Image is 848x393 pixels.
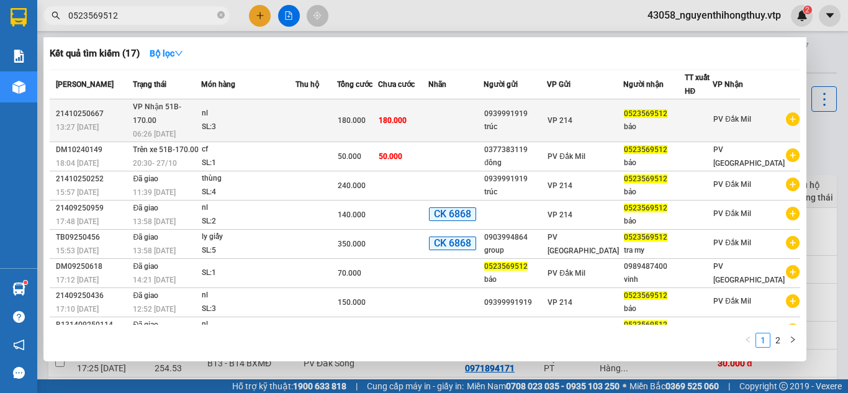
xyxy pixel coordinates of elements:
span: plus-circle [786,207,800,220]
div: bảo [624,186,683,199]
span: 14:21 [DATE] [133,276,176,284]
div: group [484,244,546,257]
span: plus-circle [786,148,800,162]
div: SL: 1 [202,266,295,280]
button: Bộ lọcdown [140,43,193,63]
span: 0523569512 [624,320,667,329]
div: trúc [484,186,546,199]
span: 11:39 [DATE] [133,188,176,197]
span: plus-circle [786,265,800,279]
span: close-circle [217,10,225,22]
span: VP 214 [548,181,572,190]
span: Người gửi [484,80,518,89]
div: bảo [484,273,546,286]
span: 15:53 [DATE] [56,246,99,255]
div: 21409250959 [56,202,129,215]
span: PV Đắk Mil [713,115,751,124]
span: 0523569512 [624,291,667,300]
button: right [785,333,800,348]
div: SL: 5 [202,244,295,258]
h3: Kết quả tìm kiếm ( 17 ) [50,47,140,60]
div: 0939991919 [484,173,546,186]
span: PV [GEOGRAPHIC_DATA] [548,233,619,255]
span: 0523569512 [624,109,667,118]
div: 0377383119 [484,143,546,156]
span: 0523569512 [624,145,667,154]
span: 0523569512 [484,262,528,271]
div: bảo [624,215,683,228]
span: VP 214 [548,298,572,307]
img: warehouse-icon [12,282,25,296]
span: PV Đắk Mil [713,238,751,247]
span: 17:48 [DATE] [56,217,99,226]
span: right [789,336,796,343]
span: PV Đắk Mil [713,297,751,305]
span: close-circle [217,11,225,19]
span: PV Đắk Mil [713,209,751,218]
div: DM09250618 [56,260,129,273]
span: Đã giao [133,204,158,212]
div: SL: 4 [202,186,295,199]
div: ly giấy [202,230,295,244]
sup: 1 [24,281,27,284]
div: vinh [624,273,683,286]
span: 240.000 [338,181,366,190]
div: nl [202,107,295,120]
span: left [744,336,752,343]
a: 2 [771,333,785,347]
div: bảo [624,302,683,315]
li: 2 [770,333,785,348]
div: DM10240149 [56,143,129,156]
span: Tổng cước [337,80,372,89]
span: plus-circle [786,178,800,191]
div: nl [202,201,295,215]
input: Tìm tên, số ĐT hoặc mã đơn [68,9,215,22]
div: trúc [484,120,546,133]
div: 21410250252 [56,173,129,186]
span: 50.000 [338,152,361,161]
span: plus-circle [786,323,800,337]
span: Chưa cước [378,80,415,89]
div: 0903994864 [484,231,546,244]
span: message [13,367,25,379]
span: VP Nhận [713,80,743,89]
li: Previous Page [741,333,756,348]
span: plus-circle [786,236,800,250]
span: 0523569512 [624,174,667,183]
div: SL: 3 [202,302,295,316]
span: 180.000 [338,116,366,125]
span: CK 6868 [429,207,476,222]
span: Thu hộ [295,80,319,89]
span: question-circle [13,311,25,323]
div: cf [202,143,295,156]
div: thùng [202,172,295,186]
span: Nhãn [428,80,446,89]
span: 12:52 [DATE] [133,305,176,314]
li: Next Page [785,333,800,348]
span: Đã giao [133,262,158,271]
span: 180.000 [379,116,407,125]
span: 17:10 [DATE] [56,305,99,314]
div: B131409250114 [56,318,129,332]
span: PV Đắk Mil [713,180,751,189]
div: 21410250667 [56,107,129,120]
span: Đã giao [133,320,158,329]
div: nl [202,289,295,302]
div: 0939991919 [484,107,546,120]
img: solution-icon [12,50,25,63]
span: Đã giao [133,291,158,300]
span: 140.000 [338,210,366,219]
div: 0989487400 [624,260,683,273]
li: 1 [756,333,770,348]
span: [PERSON_NAME] [56,80,114,89]
span: Đã giao [133,174,158,183]
span: 70.000 [338,269,361,278]
span: 18:04 [DATE] [56,159,99,168]
span: Người nhận [623,80,664,89]
strong: Bộ lọc [150,48,183,58]
span: Món hàng [201,80,235,89]
div: TB09250456 [56,231,129,244]
span: Trên xe 51B-170.00 [133,145,199,154]
span: 350.000 [338,240,366,248]
span: VP 214 [548,210,572,219]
